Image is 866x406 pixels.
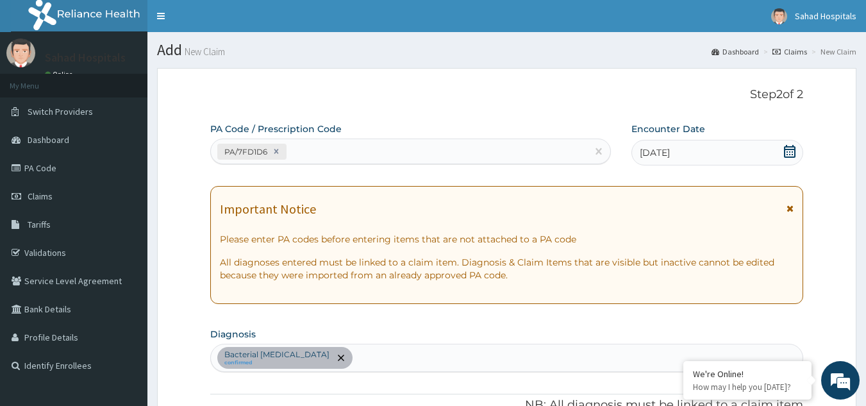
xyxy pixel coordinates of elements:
p: Sahad Hospitals [45,52,126,63]
span: [DATE] [640,146,670,159]
p: How may I help you today? [693,382,802,393]
img: User Image [6,38,35,67]
span: Claims [28,190,53,202]
div: We're Online! [693,368,802,380]
p: Bacterial [MEDICAL_DATA] [224,350,329,360]
span: Sahad Hospitals [795,10,856,22]
span: remove selection option [335,352,347,364]
h1: Important Notice [220,202,316,216]
label: Encounter Date [631,123,705,135]
p: Please enter PA codes before entering items that are not attached to a PA code [220,233,794,246]
span: Tariffs [28,219,51,230]
a: Dashboard [712,46,759,57]
label: PA Code / Prescription Code [210,123,342,135]
img: User Image [771,8,787,24]
small: confirmed [224,360,329,366]
p: Step 2 of 2 [210,88,804,102]
span: Switch Providers [28,106,93,117]
span: Dashboard [28,134,69,146]
label: Diagnosis [210,328,256,341]
a: Online [45,70,76,79]
a: Claims [772,46,807,57]
div: PA/7FD1D6 [221,144,269,159]
p: All diagnoses entered must be linked to a claim item. Diagnosis & Claim Items that are visible bu... [220,256,794,282]
li: New Claim [808,46,856,57]
h1: Add [157,42,856,58]
small: New Claim [182,47,225,56]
